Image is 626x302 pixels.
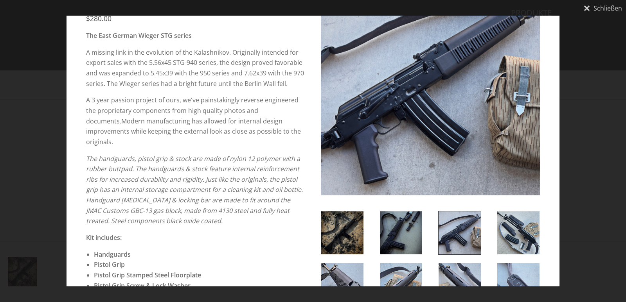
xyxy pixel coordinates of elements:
[86,14,112,23] span: $280.00
[497,211,540,254] img: Wieger STG-940 Reproduction Furniture Kit
[321,211,363,254] img: Wieger STG-940 Reproduction Furniture Kit
[94,250,131,259] strong: Handguards
[94,260,125,269] strong: Pistol Grip
[380,211,422,254] img: Wieger STG-940 Reproduction Furniture Kit
[86,117,301,146] span: Modern manufacturing has allowed for internal design improvements while keeping the external look...
[594,5,622,11] span: Schließen
[86,31,192,40] strong: The East German Wieger STG series
[94,281,191,290] strong: Pistol Grip Screw & Lock Washer
[86,95,305,147] p: A 3 year passion project of ours, we've painstakingly reverse engineered the proprietary componen...
[86,154,303,225] em: The handguards, pistol grip & stock are made of nylon 12 polymer with a rubber buttpad. The handg...
[86,47,305,89] p: A missing link in the evolution of the Kalashnikov. Originally intended for export sales with the...
[86,233,122,242] strong: Kit includes:
[94,271,201,279] strong: Pistol Grip Stamped Steel Floorplate
[439,211,481,254] img: Wieger STG-940 Reproduction Furniture Kit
